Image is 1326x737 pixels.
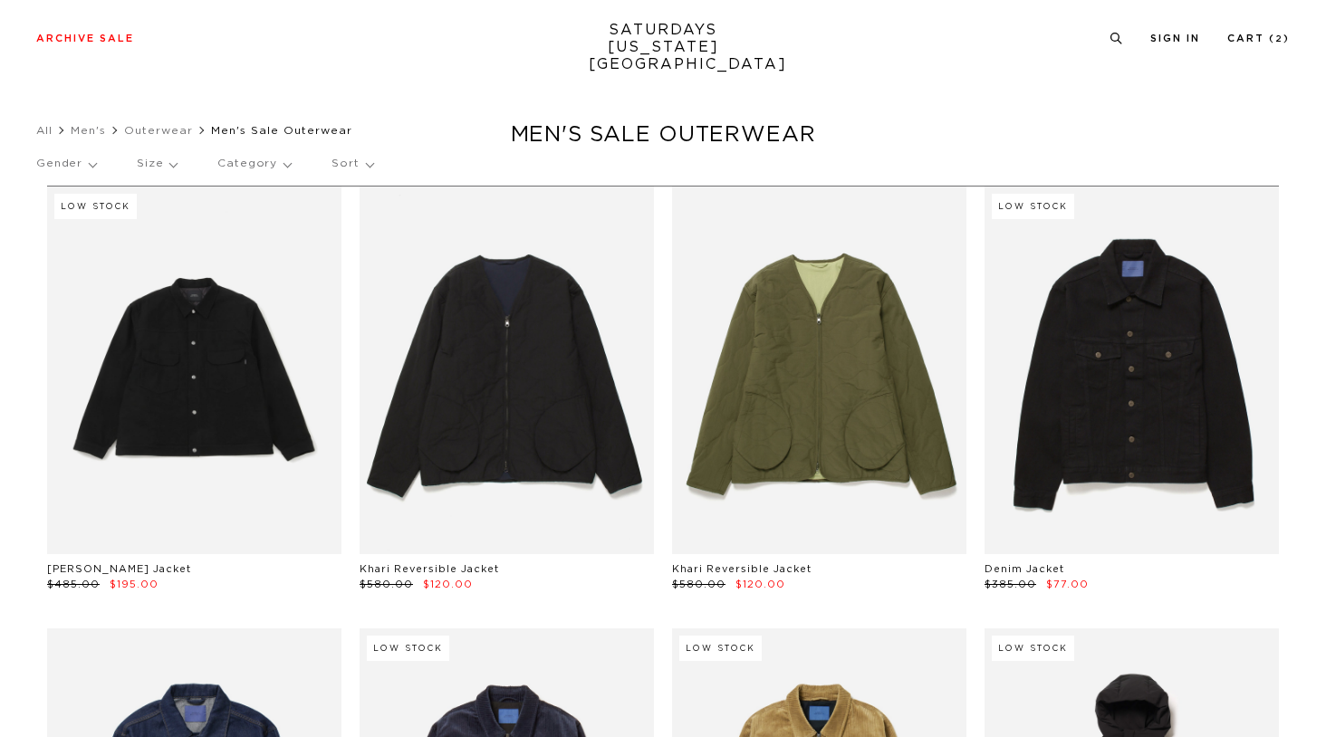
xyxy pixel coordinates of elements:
[985,579,1036,589] span: $385.00
[211,125,352,136] span: Men's Sale Outerwear
[735,579,785,589] span: $120.00
[137,143,177,185] p: Size
[47,564,191,574] a: [PERSON_NAME] Jacket
[1227,33,1290,43] a: Cart (2)
[36,143,96,185] p: Gender
[331,143,372,185] p: Sort
[1046,579,1089,589] span: $77.00
[367,636,449,661] div: Low Stock
[54,194,137,219] div: Low Stock
[47,579,100,589] span: $485.00
[1275,35,1283,43] small: 2
[110,579,159,589] span: $195.00
[985,564,1064,574] a: Denim Jacket
[360,564,499,574] a: Khari Reversible Jacket
[679,636,762,661] div: Low Stock
[672,579,725,589] span: $580.00
[1150,33,1200,43] a: Sign In
[992,636,1074,661] div: Low Stock
[589,22,738,73] a: SATURDAYS[US_STATE][GEOGRAPHIC_DATA]
[992,194,1074,219] div: Low Stock
[36,125,53,136] a: All
[360,579,413,589] span: $580.00
[217,143,291,185] p: Category
[672,564,812,574] a: Khari Reversible Jacket
[36,33,134,43] a: Archive Sale
[423,579,473,589] span: $120.00
[71,125,106,136] a: Men's
[124,125,193,136] a: Outerwear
